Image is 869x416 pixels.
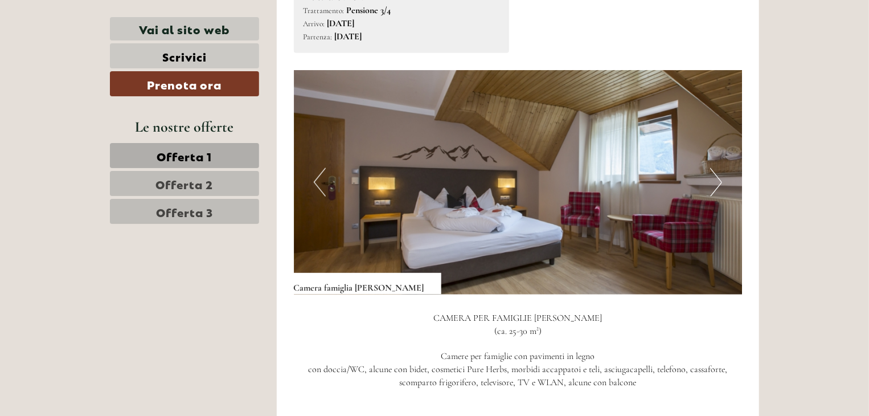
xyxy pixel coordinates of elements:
[110,116,259,137] div: Le nostre offerte
[294,312,743,403] p: CAMERA PER FAMIGLIE [PERSON_NAME] (ca. 25-30 m²) Camere per famiglie con pavimenti in legno con d...
[304,19,325,28] small: Arrivo:
[156,203,213,219] span: Offerta 3
[327,18,355,29] b: [DATE]
[294,273,441,295] div: Camera famiglia [PERSON_NAME]
[314,168,326,197] button: Previous
[304,6,345,15] small: Trattamento:
[335,31,362,42] b: [DATE]
[294,70,743,295] img: image
[304,32,333,42] small: Partenza:
[9,31,158,66] div: Buon giorno, come possiamo aiutarla?
[202,9,247,28] div: lunedì
[156,176,214,191] span: Offerta 2
[710,168,722,197] button: Next
[110,43,259,68] a: Scrivici
[17,33,152,42] div: [GEOGRAPHIC_DATA]
[17,55,152,63] small: 16:30
[157,148,212,164] span: Offerta 1
[347,5,391,16] b: Pensione 3/4
[110,17,259,40] a: Vai al sito web
[110,71,259,96] a: Prenota ora
[382,295,449,320] button: Invia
